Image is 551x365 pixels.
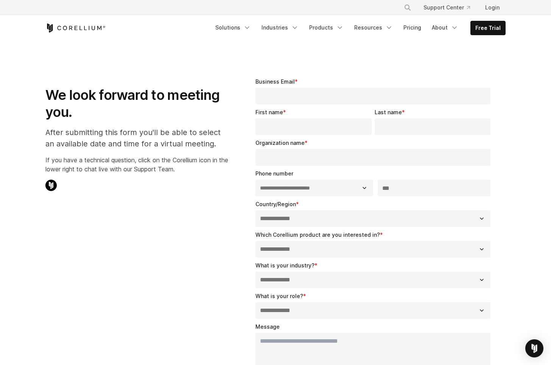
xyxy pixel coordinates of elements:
a: Solutions [211,21,255,34]
span: Country/Region [255,201,296,207]
div: Open Intercom Messenger [525,339,543,357]
span: Last name [375,109,402,115]
a: Login [479,1,506,14]
a: About [427,21,463,34]
span: What is your role? [255,293,303,299]
span: Message [255,323,280,330]
h1: We look forward to meeting you. [45,87,228,121]
button: Search [401,1,414,14]
div: Navigation Menu [395,1,506,14]
a: Industries [257,21,303,34]
div: Navigation Menu [211,21,506,35]
span: Business Email [255,78,295,85]
a: Resources [350,21,397,34]
span: What is your industry? [255,262,314,269]
p: If you have a technical question, click on the Corellium icon in the lower right to chat live wit... [45,155,228,174]
img: Corellium Chat Icon [45,180,57,191]
a: Corellium Home [45,23,106,33]
a: Support Center [417,1,476,14]
a: Products [305,21,348,34]
span: Which Corellium product are you interested in? [255,231,380,238]
span: First name [255,109,283,115]
a: Pricing [399,21,426,34]
span: Phone number [255,170,293,177]
p: After submitting this form you'll be able to select an available date and time for a virtual meet... [45,127,228,149]
a: Free Trial [471,21,505,35]
span: Organization name [255,140,305,146]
